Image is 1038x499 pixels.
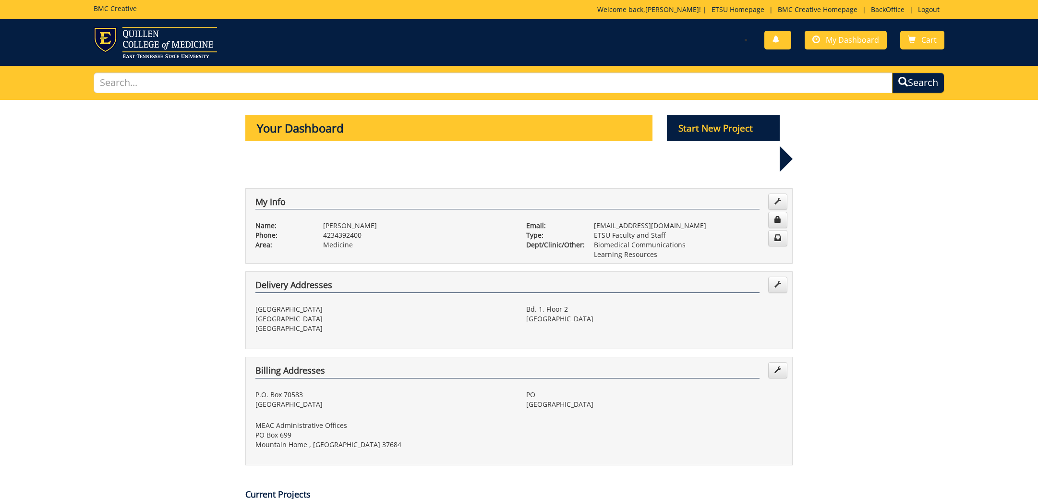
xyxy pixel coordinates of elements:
button: Search [892,73,944,93]
p: [GEOGRAPHIC_DATA] [255,314,512,324]
span: Cart [921,35,937,45]
a: [PERSON_NAME] [645,5,699,14]
a: My Dashboard [805,31,887,49]
p: Name: [255,221,309,231]
p: ETSU Faculty and Staff [594,231,783,240]
p: Mountain Home , [GEOGRAPHIC_DATA] 37684 [255,440,512,450]
p: Email: [526,221,579,231]
p: MEAC Administrative Offices [255,421,512,430]
p: PO Box 699 [255,430,512,440]
p: Your Dashboard [245,115,652,141]
p: Welcome back, ! | | | | [597,5,944,14]
p: [GEOGRAPHIC_DATA] [526,314,783,324]
h4: Delivery Addresses [255,280,760,293]
a: Edit Info [768,194,787,210]
a: Change Communication Preferences [768,230,787,246]
p: Bd. 1, Floor 2 [526,304,783,314]
p: [GEOGRAPHIC_DATA] [255,304,512,314]
p: Biomedical Communications [594,240,783,250]
a: Change Password [768,212,787,228]
a: Start New Project [667,124,780,134]
p: Phone: [255,231,309,240]
p: [EMAIL_ADDRESS][DOMAIN_NAME] [594,221,783,231]
p: Area: [255,240,309,250]
p: Start New Project [667,115,780,141]
a: BackOffice [866,5,909,14]
p: [GEOGRAPHIC_DATA] [526,400,783,409]
input: Search... [94,73,893,93]
p: Type: [526,231,579,240]
img: ETSU logo [94,27,217,58]
a: ETSU Homepage [707,5,769,14]
h4: Billing Addresses [255,366,760,378]
p: [GEOGRAPHIC_DATA] [255,324,512,333]
p: Medicine [323,240,512,250]
p: Dept/Clinic/Other: [526,240,579,250]
p: [GEOGRAPHIC_DATA] [255,400,512,409]
a: Logout [913,5,944,14]
a: Cart [900,31,944,49]
p: Learning Resources [594,250,783,259]
p: 4234392400 [323,231,512,240]
a: Edit Addresses [768,362,787,378]
span: My Dashboard [826,35,879,45]
p: P.O. Box 70583 [255,390,512,400]
a: BMC Creative Homepage [773,5,862,14]
p: [PERSON_NAME] [323,221,512,231]
a: Edit Addresses [768,277,787,293]
h5: BMC Creative [94,5,137,12]
h4: My Info [255,197,760,210]
p: PO [526,390,783,400]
